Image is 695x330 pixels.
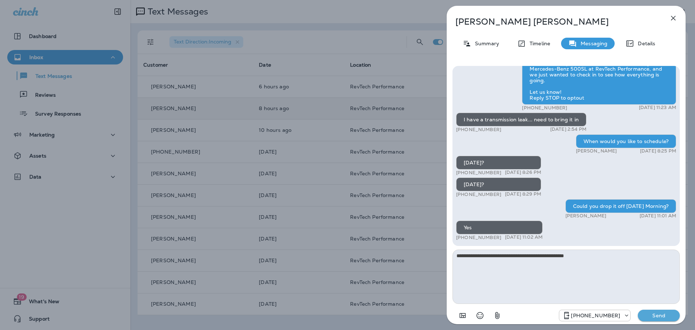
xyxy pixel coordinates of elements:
[638,310,680,321] button: Send
[640,148,676,154] p: [DATE] 8:25 PM
[455,308,470,323] button: Add in a premade template
[634,41,655,46] p: Details
[473,308,487,323] button: Select an emoji
[456,221,543,234] div: Yes
[456,170,501,176] p: [PHONE_NUMBER]
[576,148,617,154] p: [PERSON_NAME]
[456,113,586,126] div: I have a transmission leak... need to bring it in
[505,191,541,197] p: [DATE] 8:29 PM
[505,170,541,175] p: [DATE] 8:26 PM
[471,41,499,46] p: Summary
[644,312,674,319] p: Send
[456,126,501,133] p: [PHONE_NUMBER]
[456,234,501,241] p: [PHONE_NUMBER]
[455,17,653,27] p: [PERSON_NAME] [PERSON_NAME]
[456,156,541,170] div: [DATE]?
[559,311,630,320] div: +1 (571) 520-7309
[456,191,501,197] p: [PHONE_NUMBER]
[571,313,620,318] p: [PHONE_NUMBER]
[565,199,676,213] div: Could you drop it off [DATE] Morning?
[522,105,567,111] p: [PHONE_NUMBER]
[505,234,543,240] p: [DATE] 11:02 AM
[639,105,676,110] p: [DATE] 11:23 AM
[522,45,676,105] div: Hi [PERSON_NAME], It’s been a couple of months since we serviced your Mercedes-Benz 500SL at RevT...
[577,41,607,46] p: Messaging
[640,213,676,219] p: [DATE] 11:01 AM
[526,41,550,46] p: Timeline
[576,134,676,148] div: When would you like to schedule?
[456,177,541,191] div: [DATE]?
[550,126,586,132] p: [DATE] 2:54 PM
[565,213,607,219] p: [PERSON_NAME]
